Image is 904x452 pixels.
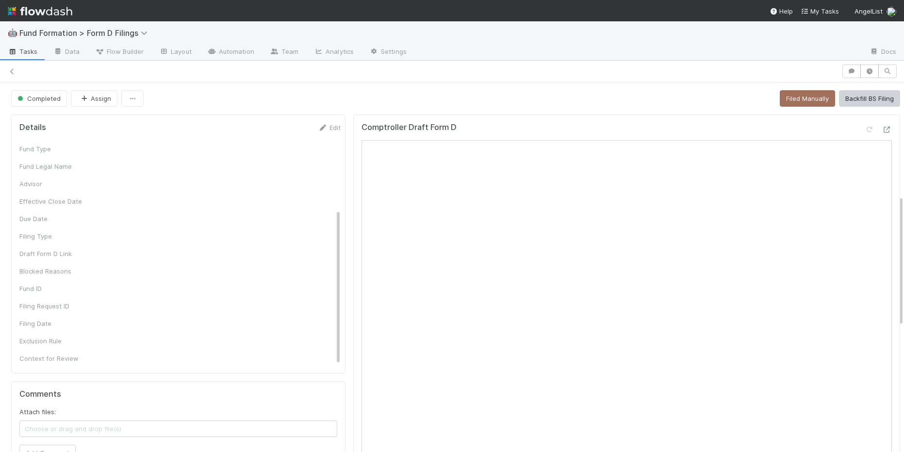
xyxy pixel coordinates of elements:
span: Completed [16,95,61,102]
div: Due Date [19,214,92,224]
span: 🤖 [8,29,17,37]
h5: Details [19,123,46,132]
h5: Comptroller Draft Form D [362,123,457,132]
span: Choose or drag and drop file(s) [20,421,337,436]
span: AngelList [855,7,883,15]
h5: Comments [19,389,337,399]
div: Effective Close Date [19,196,92,206]
span: Tasks [8,47,38,56]
div: Advisor [19,179,92,189]
div: Context for Review [19,354,92,363]
span: Fund Formation > Form D Filings [19,28,152,38]
div: Fund Legal Name [19,161,92,171]
span: My Tasks [801,7,839,15]
button: Assign [71,90,117,107]
a: Docs [862,45,904,60]
div: Blocked Reasons [19,266,92,276]
a: Edit [318,124,341,131]
a: Layout [151,45,199,60]
a: Data [46,45,87,60]
div: Filing Request ID [19,301,92,311]
img: avatar_1d14498f-6309-4f08-8780-588779e5ce37.png [887,7,896,16]
a: Flow Builder [87,45,151,60]
button: Backfill BS Filing [839,90,900,107]
div: Exclusion Rule [19,336,92,346]
div: Help [770,6,793,16]
a: My Tasks [801,6,839,16]
button: Completed [11,90,67,107]
button: Filed Manually [780,90,835,107]
label: Attach files: [19,407,56,417]
div: Filing Type [19,231,92,241]
div: Draft Form D Link [19,249,92,258]
div: Fund ID [19,284,92,293]
img: logo-inverted-e16ddd16eac7371096b0.svg [8,3,72,19]
a: Team [262,45,306,60]
span: Flow Builder [95,47,144,56]
a: Automation [199,45,262,60]
a: Settings [362,45,414,60]
a: Analytics [306,45,362,60]
div: Fund Type [19,144,92,154]
div: Filing Date [19,319,92,328]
